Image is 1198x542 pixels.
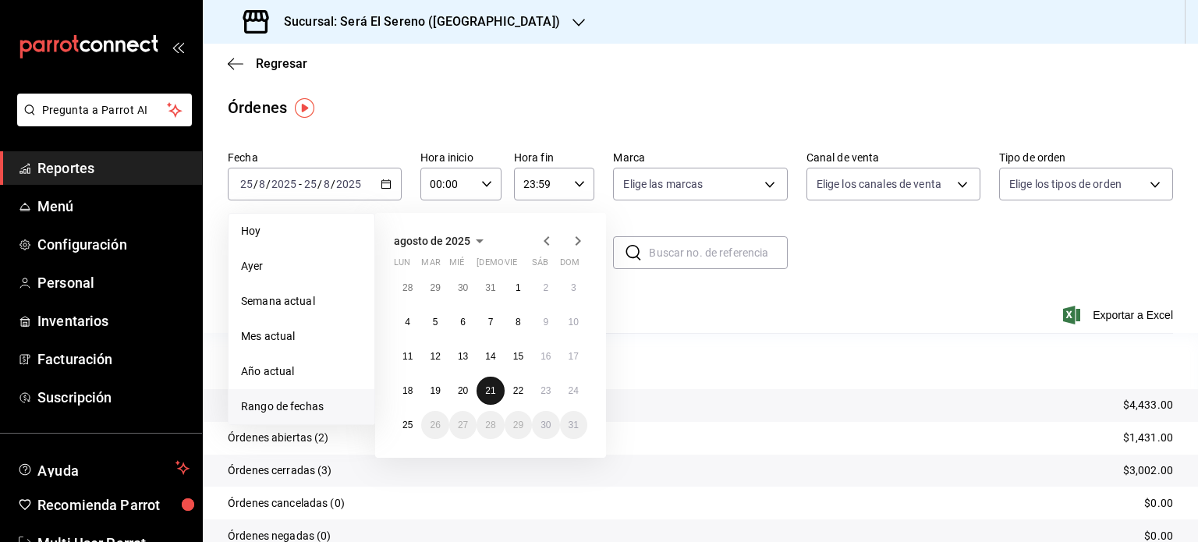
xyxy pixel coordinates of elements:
[241,328,362,345] span: Mes actual
[505,274,532,302] button: 1 de agosto de 2025
[477,377,504,405] button: 21 de agosto de 2025
[449,257,464,274] abbr: miércoles
[1123,462,1173,479] p: $3,002.00
[485,420,495,430] abbr: 28 de agosto de 2025
[449,274,477,302] button: 30 de julio de 2025
[458,351,468,362] abbr: 13 de agosto de 2025
[253,178,258,190] span: /
[505,308,532,336] button: 8 de agosto de 2025
[543,282,548,293] abbr: 2 de agosto de 2025
[394,257,410,274] abbr: lunes
[405,317,410,328] abbr: 4 de agosto de 2025
[449,411,477,439] button: 27 de agosto de 2025
[1144,495,1173,512] p: $0.00
[449,342,477,370] button: 13 de agosto de 2025
[394,235,470,247] span: agosto de 2025
[228,56,307,71] button: Regresar
[505,411,532,439] button: 29 de agosto de 2025
[42,102,168,119] span: Pregunta a Parrot AI
[1123,397,1173,413] p: $4,433.00
[433,317,438,328] abbr: 5 de agosto de 2025
[430,282,440,293] abbr: 29 de julio de 2025
[571,282,576,293] abbr: 3 de agosto de 2025
[613,152,787,163] label: Marca
[541,420,551,430] abbr: 30 de agosto de 2025
[560,257,580,274] abbr: domingo
[394,308,421,336] button: 4 de agosto de 2025
[477,342,504,370] button: 14 de agosto de 2025
[335,178,362,190] input: ----
[228,430,329,446] p: Órdenes abiertas (2)
[421,342,448,370] button: 12 de agosto de 2025
[420,152,502,163] label: Hora inicio
[228,96,287,119] div: Órdenes
[394,377,421,405] button: 18 de agosto de 2025
[228,152,402,163] label: Fecha
[505,342,532,370] button: 15 de agosto de 2025
[241,363,362,380] span: Año actual
[430,420,440,430] abbr: 26 de agosto de 2025
[421,377,448,405] button: 19 de agosto de 2025
[458,385,468,396] abbr: 20 de agosto de 2025
[488,317,494,328] abbr: 7 de agosto de 2025
[532,308,559,336] button: 9 de agosto de 2025
[394,342,421,370] button: 11 de agosto de 2025
[11,113,192,129] a: Pregunta a Parrot AI
[505,257,517,274] abbr: viernes
[623,176,703,192] span: Elige las marcas
[560,308,587,336] button: 10 de agosto de 2025
[402,282,413,293] abbr: 28 de julio de 2025
[402,420,413,430] abbr: 25 de agosto de 2025
[514,152,595,163] label: Hora fin
[317,178,322,190] span: /
[430,385,440,396] abbr: 19 de agosto de 2025
[477,308,504,336] button: 7 de agosto de 2025
[458,282,468,293] abbr: 30 de julio de 2025
[569,351,579,362] abbr: 17 de agosto de 2025
[331,178,335,190] span: /
[256,56,307,71] span: Regresar
[485,385,495,396] abbr: 21 de agosto de 2025
[485,282,495,293] abbr: 31 de julio de 2025
[516,282,521,293] abbr: 1 de agosto de 2025
[458,420,468,430] abbr: 27 de agosto de 2025
[37,494,190,515] span: Recomienda Parrot
[560,411,587,439] button: 31 de agosto de 2025
[402,351,413,362] abbr: 11 de agosto de 2025
[430,351,440,362] abbr: 12 de agosto de 2025
[295,98,314,118] img: Tooltip marker
[513,351,523,362] abbr: 15 de agosto de 2025
[228,462,332,479] p: Órdenes cerradas (3)
[241,399,362,415] span: Rango de fechas
[532,377,559,405] button: 23 de agosto de 2025
[1123,430,1173,446] p: $1,431.00
[449,377,477,405] button: 20 de agosto de 2025
[477,411,504,439] button: 28 de agosto de 2025
[37,387,190,408] span: Suscripción
[806,152,980,163] label: Canal de venta
[241,223,362,239] span: Hoy
[37,349,190,370] span: Facturación
[560,377,587,405] button: 24 de agosto de 2025
[241,258,362,275] span: Ayer
[17,94,192,126] button: Pregunta a Parrot AI
[37,234,190,255] span: Configuración
[394,411,421,439] button: 25 de agosto de 2025
[532,257,548,274] abbr: sábado
[228,352,1173,370] p: Resumen
[560,274,587,302] button: 3 de agosto de 2025
[532,274,559,302] button: 2 de agosto de 2025
[303,178,317,190] input: --
[37,459,169,477] span: Ayuda
[477,257,569,274] abbr: jueves
[421,308,448,336] button: 5 de agosto de 2025
[228,495,345,512] p: Órdenes canceladas (0)
[239,178,253,190] input: --
[513,385,523,396] abbr: 22 de agosto de 2025
[266,178,271,190] span: /
[421,274,448,302] button: 29 de julio de 2025
[999,152,1173,163] label: Tipo de orden
[569,317,579,328] abbr: 10 de agosto de 2025
[323,178,331,190] input: --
